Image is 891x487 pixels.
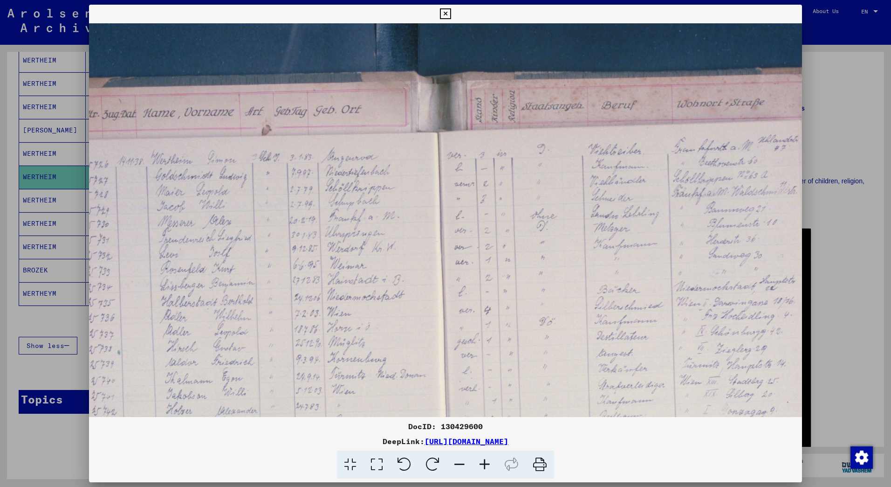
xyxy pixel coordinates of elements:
[89,436,802,447] div: DeepLink:
[850,446,872,468] div: Change consent
[89,421,802,432] div: DocID: 130429600
[850,446,873,469] img: Change consent
[425,437,508,446] a: [URL][DOMAIN_NAME]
